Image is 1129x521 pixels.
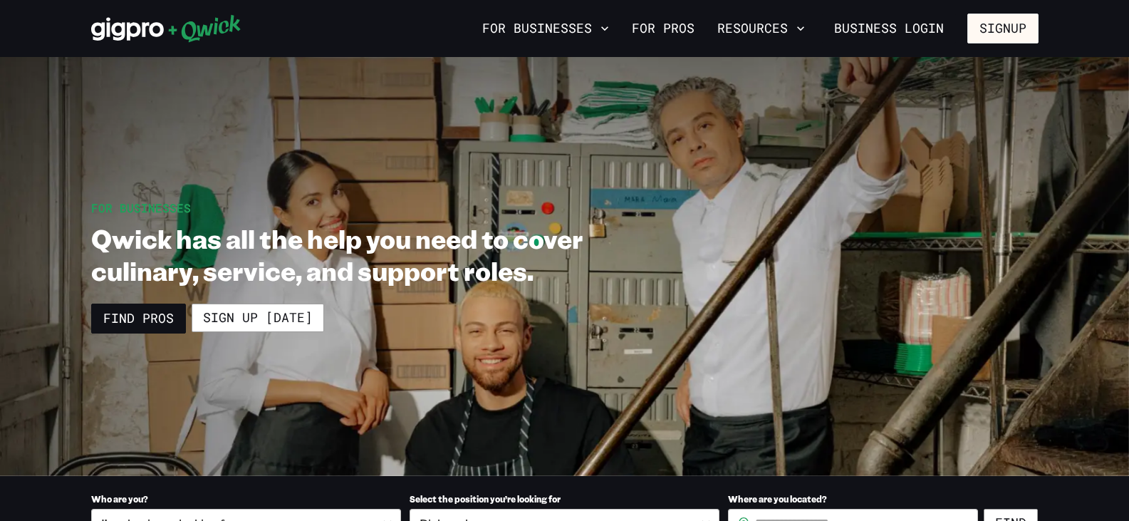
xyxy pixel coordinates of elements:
[712,16,811,41] button: Resources
[91,200,191,215] span: For Businesses
[91,304,186,334] a: Find Pros
[192,304,324,332] a: Sign up [DATE]
[728,493,827,505] span: Where are you located?
[91,222,660,287] h1: Qwick has all the help you need to cover culinary, service, and support roles.
[967,14,1039,43] button: Signup
[410,493,561,505] span: Select the position you’re looking for
[626,16,700,41] a: For Pros
[477,16,615,41] button: For Businesses
[91,493,148,505] span: Who are you?
[822,14,956,43] a: Business Login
